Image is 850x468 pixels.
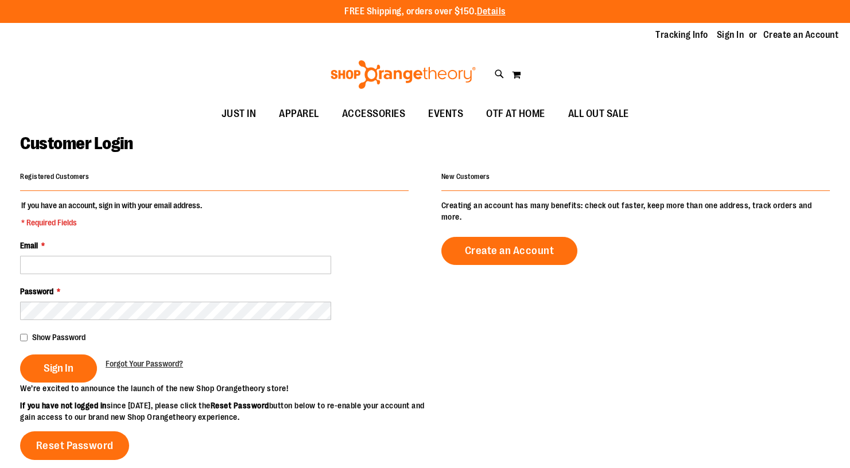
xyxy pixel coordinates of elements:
[106,359,183,368] span: Forgot Your Password?
[20,287,53,296] span: Password
[477,6,506,17] a: Details
[20,354,97,383] button: Sign In
[20,241,38,250] span: Email
[329,60,478,89] img: Shop Orangetheory
[441,173,490,181] strong: New Customers
[441,200,830,223] p: Creating an account has many benefits: check out faster, keep more than one address, track orders...
[20,200,203,228] legend: If you have an account, sign in with your email address.
[20,383,425,394] p: We’re excited to announce the launch of the new Shop Orangetheory store!
[20,400,425,423] p: since [DATE], please click the button below to re-enable your account and gain access to our bran...
[20,173,89,181] strong: Registered Customers
[44,362,73,375] span: Sign In
[763,29,839,41] a: Create an Account
[486,101,545,127] span: OTF AT HOME
[222,101,257,127] span: JUST IN
[441,237,578,265] a: Create an Account
[32,333,86,342] span: Show Password
[20,401,107,410] strong: If you have not logged in
[20,431,129,460] a: Reset Password
[36,439,114,452] span: Reset Password
[20,134,133,153] span: Customer Login
[279,101,319,127] span: APPAREL
[655,29,708,41] a: Tracking Info
[211,401,269,410] strong: Reset Password
[342,101,406,127] span: ACCESSORIES
[344,5,506,18] p: FREE Shipping, orders over $150.
[106,358,183,369] a: Forgot Your Password?
[568,101,629,127] span: ALL OUT SALE
[465,244,554,257] span: Create an Account
[428,101,463,127] span: EVENTS
[21,217,202,228] span: * Required Fields
[717,29,744,41] a: Sign In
